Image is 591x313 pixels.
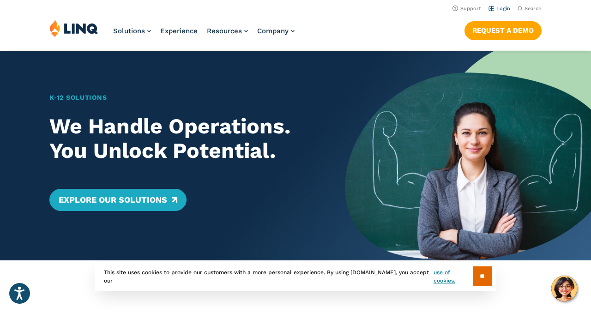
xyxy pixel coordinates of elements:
a: Request a Demo [464,21,542,40]
span: Company [257,27,289,35]
div: This site uses cookies to provide our customers with a more personal experience. By using [DOMAIN... [95,262,496,291]
a: Explore Our Solutions [49,189,187,211]
a: Login [488,6,510,12]
button: Hello, have a question? Let’s chat. [551,276,577,301]
a: Experience [160,27,198,35]
h1: K‑12 Solutions [49,93,321,102]
img: LINQ | K‑12 Software [49,19,98,37]
span: Solutions [113,27,145,35]
nav: Button Navigation [464,19,542,40]
a: Solutions [113,27,151,35]
a: Support [452,6,481,12]
button: Open Search Bar [518,5,542,12]
a: use of cookies. [434,268,473,285]
nav: Primary Navigation [113,19,295,50]
a: Company [257,27,295,35]
a: Resources [207,27,248,35]
h2: We Handle Operations. You Unlock Potential. [49,114,321,163]
span: Search [525,6,542,12]
img: Home Banner [345,51,591,260]
span: Resources [207,27,242,35]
